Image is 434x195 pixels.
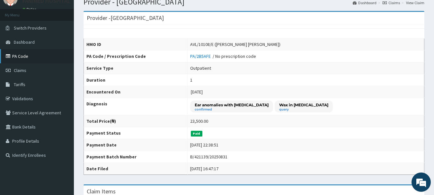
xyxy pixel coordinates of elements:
span: Dashboard [14,39,35,45]
div: / No prescription code [190,53,256,59]
th: Total Price(₦) [84,115,188,127]
p: Ear anomalies with [MEDICAL_DATA] [195,102,269,108]
th: Payment Batch Number [84,151,188,163]
th: Date Filed [84,163,188,175]
span: We're online! [37,57,89,122]
div: Outpatient [190,65,211,71]
span: Switch Providers [14,25,47,31]
div: 23,500.00 [190,118,208,124]
th: Payment Date [84,139,188,151]
a: Online [22,7,38,12]
span: Tariffs [14,82,25,87]
h3: Claim Items [87,189,116,194]
p: Wax in [MEDICAL_DATA] [279,102,328,108]
th: Payment Status [84,127,188,139]
th: HMO ID [84,39,188,50]
div: [DATE] 22:38:51 [190,142,218,148]
small: confirmed [195,108,269,111]
div: 1 [190,77,192,83]
th: Encountered On [84,86,188,98]
th: Duration [84,74,188,86]
div: B/421139/20250831 [190,154,227,160]
th: Diagnosis [84,98,188,115]
div: AVL/10108/E ([PERSON_NAME] [PERSON_NAME]) [190,41,280,48]
a: PA/2B5AFE [190,53,213,59]
th: PA Code / Prescription Code [84,50,188,62]
span: Claims [14,67,26,73]
div: Chat with us now [33,36,108,44]
div: [DATE] 16:47:17 [190,165,218,172]
span: [DATE] [191,89,203,95]
img: d_794563401_company_1708531726252_794563401 [12,32,26,48]
textarea: Type your message and hit 'Enter' [3,128,122,151]
h3: Provider - [GEOGRAPHIC_DATA] [87,15,164,21]
div: Minimize live chat window [105,3,121,19]
small: query [279,108,328,111]
th: Service Type [84,62,188,74]
span: Paid [191,131,202,137]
